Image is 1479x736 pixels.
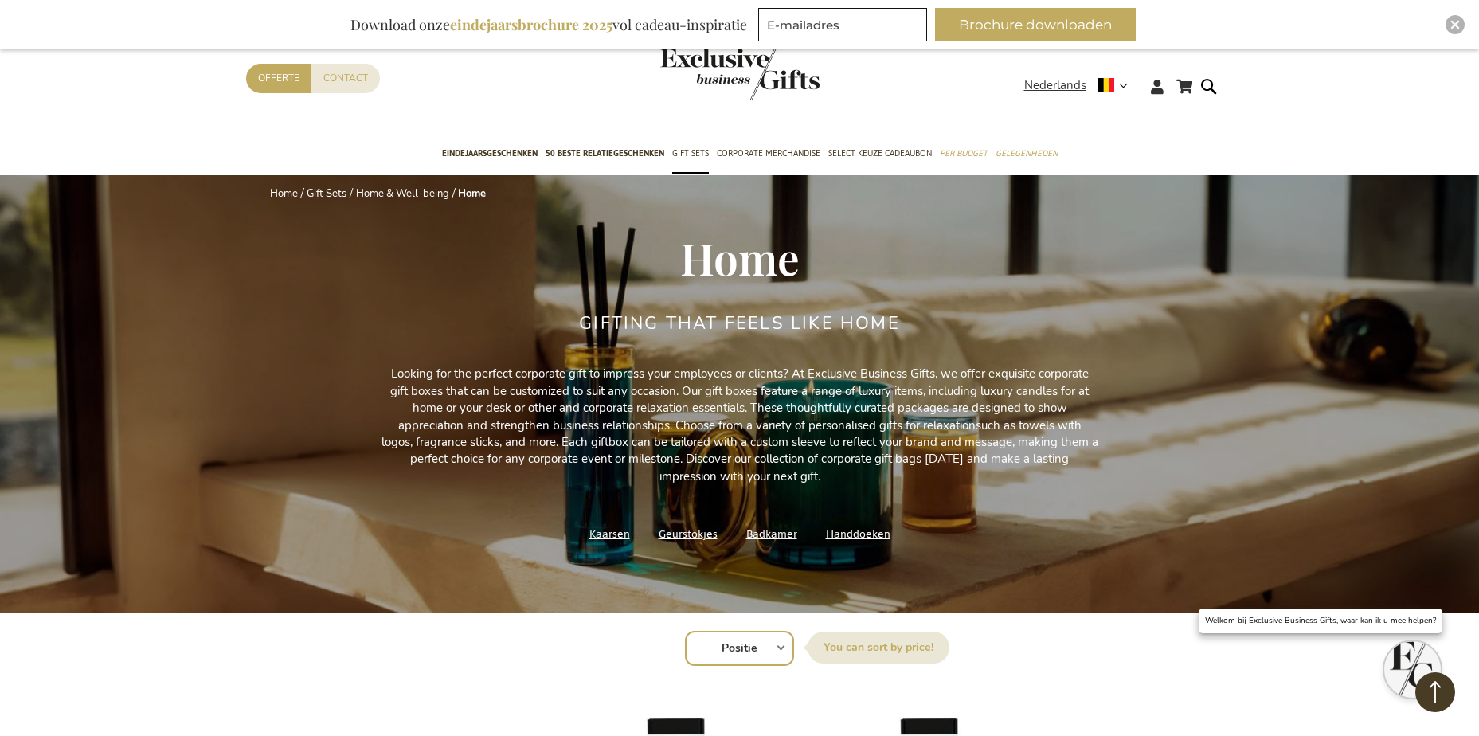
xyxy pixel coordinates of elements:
span: 50 beste relatiegeschenken [546,145,664,162]
a: store logo [660,48,740,100]
span: Eindejaarsgeschenken [442,145,538,162]
a: Contact [311,64,380,93]
h2: Gifting that Feels Like Home [579,314,900,333]
p: Looking for the perfect corporate gift to impress your employees or clients? At Exclusive Busines... [381,366,1098,485]
span: Select Keuze Cadeaubon [828,145,932,162]
input: E-mailadres [758,8,927,41]
div: Close [1446,15,1465,34]
a: Gift Sets [307,186,346,201]
label: Sorteer op [808,632,949,664]
img: Close [1450,20,1460,29]
b: eindejaarsbrochure 2025 [450,15,612,34]
a: Geurstokjes [659,523,718,545]
button: Brochure downloaden [935,8,1136,41]
strong: Home [458,186,486,201]
a: Kaarsen [589,523,630,545]
a: Badkamer [746,523,797,545]
span: Gift Sets [672,145,709,162]
a: Home [270,186,298,201]
span: Per Budget [940,145,988,162]
a: Handdoeken [826,523,890,545]
a: Home & Well-being [356,186,449,201]
a: Offerte [246,64,311,93]
div: Nederlands [1024,76,1138,95]
img: Exclusive Business gifts logo [660,48,820,100]
span: Gelegenheden [996,145,1058,162]
form: marketing offers and promotions [758,8,932,46]
span: Nederlands [1024,76,1086,95]
span: Corporate Merchandise [717,145,820,162]
div: Download onze vol cadeau-inspiratie [343,8,754,41]
span: Home [680,228,800,287]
